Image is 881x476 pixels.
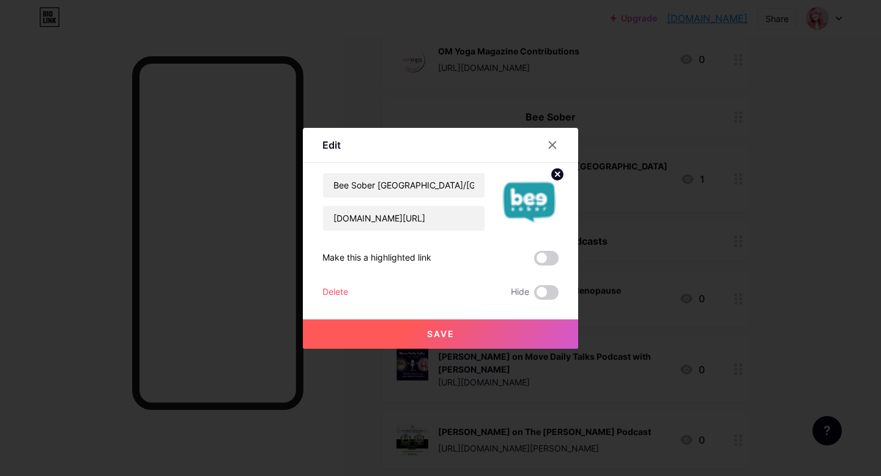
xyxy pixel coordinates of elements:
div: Make this a highlighted link [322,251,431,266]
div: Edit [322,138,341,152]
span: Save [427,329,455,339]
input: URL [323,206,485,231]
span: Hide [511,285,529,300]
input: Title [323,173,485,198]
button: Save [303,319,578,349]
img: link_thumbnail [500,173,559,231]
div: Delete [322,285,348,300]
